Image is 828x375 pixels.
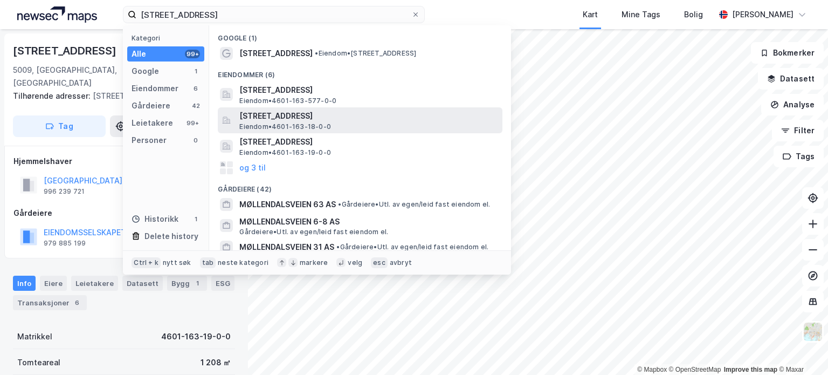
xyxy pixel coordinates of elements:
[132,47,146,60] div: Alle
[44,239,86,248] div: 979 885 199
[13,42,119,59] div: [STREET_ADDRESS]
[17,356,60,369] div: Tomteareal
[774,146,824,167] button: Tags
[13,64,152,90] div: 5009, [GEOGRAPHIC_DATA], [GEOGRAPHIC_DATA]
[732,8,793,21] div: [PERSON_NAME]
[315,49,318,57] span: •
[338,200,341,208] span: •
[44,187,85,196] div: 996 239 721
[239,198,336,211] span: MØLLENDALSVEIEN 63 AS
[132,65,159,78] div: Google
[390,258,412,267] div: avbryt
[163,258,191,267] div: nytt søk
[239,161,266,174] button: og 3 til
[132,99,170,112] div: Gårdeiere
[803,322,823,342] img: Z
[239,135,498,148] span: [STREET_ADDRESS]
[191,136,200,145] div: 0
[161,330,231,343] div: 4601-163-19-0-0
[239,228,388,236] span: Gårdeiere • Utl. av egen/leid fast eiendom el.
[336,243,340,251] span: •
[239,110,498,122] span: [STREET_ADDRESS]
[315,49,416,58] span: Eiendom • [STREET_ADDRESS]
[348,258,362,267] div: velg
[239,84,498,97] span: [STREET_ADDRESS]
[300,258,328,267] div: markere
[371,257,388,268] div: esc
[144,230,198,243] div: Delete history
[200,257,216,268] div: tab
[132,117,173,129] div: Leietakere
[132,82,178,95] div: Eiendommer
[13,115,106,137] button: Tag
[17,330,52,343] div: Matrikkel
[774,323,828,375] div: Kontrollprogram for chat
[122,276,163,291] div: Datasett
[185,50,200,58] div: 99+
[239,148,331,157] span: Eiendom • 4601-163-19-0-0
[758,68,824,90] button: Datasett
[669,366,721,373] a: OpenStreetMap
[209,176,511,196] div: Gårdeiere (42)
[132,34,204,42] div: Kategori
[191,67,200,76] div: 1
[761,94,824,115] button: Analyse
[13,155,234,168] div: Hjemmelshaver
[724,366,777,373] a: Improve this map
[211,276,234,291] div: ESG
[192,278,203,289] div: 1
[167,276,207,291] div: Bygg
[132,134,167,147] div: Personer
[201,356,231,369] div: 1 208 ㎡
[13,276,36,291] div: Info
[71,276,118,291] div: Leietakere
[239,241,334,254] span: MØLLENDALSVEIEN 31 AS
[136,6,411,23] input: Søk på adresse, matrikkel, gårdeiere, leietakere eller personer
[185,119,200,127] div: 99+
[637,366,667,373] a: Mapbox
[17,6,97,23] img: logo.a4113a55bc3d86da70a041830d287a7e.svg
[72,297,82,308] div: 6
[191,101,200,110] div: 42
[774,323,828,375] iframe: Chat Widget
[239,122,331,131] span: Eiendom • 4601-163-18-0-0
[751,42,824,64] button: Bokmerker
[40,276,67,291] div: Eiere
[132,213,178,226] div: Historikk
[239,97,336,105] span: Eiendom • 4601-163-577-0-0
[684,8,703,21] div: Bolig
[13,91,93,100] span: Tilhørende adresser:
[338,200,490,209] span: Gårdeiere • Utl. av egen/leid fast eiendom el.
[13,207,234,220] div: Gårdeiere
[132,257,161,268] div: Ctrl + k
[191,84,200,93] div: 6
[336,243,488,251] span: Gårdeiere • Utl. av egen/leid fast eiendom el.
[583,8,598,21] div: Kart
[13,295,87,310] div: Transaksjoner
[191,215,200,223] div: 1
[209,25,511,45] div: Google (1)
[209,62,511,81] div: Eiendommer (6)
[622,8,660,21] div: Mine Tags
[239,47,313,60] span: [STREET_ADDRESS]
[239,215,498,228] span: MØLLENDALSVEIEN 6-8 AS
[772,120,824,141] button: Filter
[13,90,226,103] div: [STREET_ADDRESS]
[218,258,268,267] div: neste kategori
